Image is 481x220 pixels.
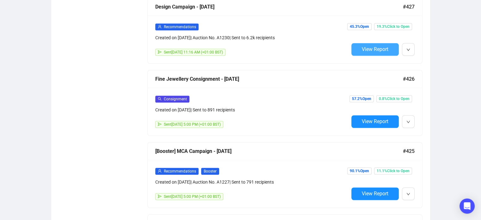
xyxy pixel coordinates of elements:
span: Sent [DATE] 5:00 PM (+01:00 BST) [164,194,221,199]
span: Recommendations [164,25,196,29]
span: send [158,50,162,54]
span: send [158,194,162,198]
span: 57.2% Open [349,95,374,102]
span: Consignment [164,97,187,101]
div: Created on [DATE] | Sent to 891 recipients [155,106,349,113]
span: View Report [362,118,388,124]
span: down [406,120,410,124]
div: [Booster] MCA Campaign - [DATE] [155,147,403,155]
span: user [158,25,162,28]
button: View Report [351,43,399,56]
div: Created on [DATE] | Auction No. A1230 | Sent to 6.2k recipients [155,34,349,41]
div: Fine Jewellery Consignment - [DATE] [155,75,403,83]
div: Created on [DATE] | Auction No. A1227 | Sent to 791 recipients [155,179,349,185]
span: 11.1% Click to Open [374,167,412,174]
a: Fine Jewellery Consignment - [DATE]#426searchConsignmentCreated on [DATE]| Sent to 891 recipients... [147,70,422,136]
span: 90.1% Open [347,167,372,174]
div: Open Intercom Messenger [459,198,475,214]
span: #427 [403,3,415,11]
span: down [406,192,410,196]
span: user [158,169,162,173]
span: Sent [DATE] 5:00 PM (+01:00 BST) [164,122,221,127]
span: #426 [403,75,415,83]
span: Recommendations [164,169,196,173]
span: Booster [201,168,219,175]
span: 19.3% Click to Open [374,23,412,30]
span: 0.8% Click to Open [376,95,412,102]
button: View Report [351,187,399,200]
a: [Booster] MCA Campaign - [DATE]#425userRecommendationsBoosterCreated on [DATE]| Auction No. A1227... [147,142,422,208]
div: Design Campaign - [DATE] [155,3,403,11]
span: down [406,48,410,52]
button: View Report [351,115,399,128]
span: View Report [362,46,388,52]
span: #425 [403,147,415,155]
span: View Report [362,191,388,197]
span: search [158,97,162,101]
span: Sent [DATE] 11:16 AM (+01:00 BST) [164,50,223,54]
span: 45.3% Open [347,23,372,30]
span: send [158,122,162,126]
